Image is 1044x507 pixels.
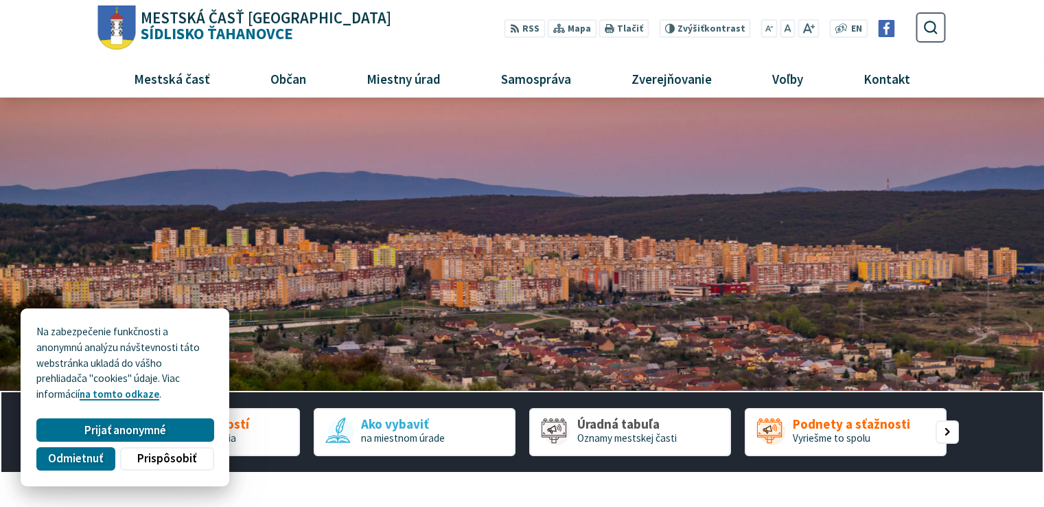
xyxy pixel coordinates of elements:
[745,408,947,456] div: 4 / 5
[548,19,596,38] a: Mapa
[617,23,643,34] span: Tlačiť
[245,60,331,97] a: Občan
[137,451,196,466] span: Prispôsobiť
[839,60,936,97] a: Kontakt
[568,22,591,36] span: Mapa
[36,418,213,442] button: Prijať anonymné
[265,60,311,97] span: Občan
[108,60,235,97] a: Mestská časť
[607,60,737,97] a: Zverejňovanie
[793,431,870,444] span: Vyriešme to spolu
[780,19,795,38] button: Nastaviť pôvodnú veľkosť písma
[361,417,445,431] span: Ako vybaviť
[136,10,392,42] h1: Sídlisko Ťahanovce
[98,5,136,50] img: Prejsť na domovskú stránku
[361,60,445,97] span: Miestny úrad
[529,408,731,456] a: Úradná tabuľa Oznamy mestskej časti
[747,60,828,97] a: Voľby
[80,387,159,401] a: na tomto odkaze
[141,10,391,26] span: Mestská časť [GEOGRAPHIC_DATA]
[361,431,445,444] span: na miestnom úrade
[577,417,677,431] span: Úradná tabuľa
[626,60,717,97] span: Zverejňovanie
[128,60,215,97] span: Mestská časť
[84,423,166,438] span: Prijať anonymné
[36,447,115,471] button: Odmietnuť
[793,417,910,431] span: Podnety a sťažnosti
[504,19,545,38] a: RSS
[659,19,750,38] button: Zvýšiťkontrast
[496,60,576,97] span: Samospráva
[577,431,677,444] span: Oznamy mestskej časti
[341,60,465,97] a: Miestny úrad
[120,447,213,471] button: Prispôsobiť
[798,19,819,38] button: Zväčšiť veľkosť písma
[36,324,213,403] p: Na zabezpečenie funkčnosti a anonymnú analýzu návštevnosti táto webstránka ukladá do vášho prehli...
[98,5,391,50] a: Logo Sídlisko Ťahanovce, prejsť na domovskú stránku.
[314,408,515,456] a: Ako vybaviť na miestnom úrade
[48,451,103,466] span: Odmietnuť
[745,408,947,456] a: Podnety a sťažnosti Vyriešme to spolu
[677,23,745,34] span: kontrast
[851,22,862,36] span: EN
[761,19,778,38] button: Zmenšiť veľkosť písma
[522,22,540,36] span: RSS
[529,408,731,456] div: 3 / 5
[314,408,515,456] div: 2 / 5
[767,60,809,97] span: Voľby
[878,20,895,37] img: Prejsť na Facebook stránku
[599,19,649,38] button: Tlačiť
[859,60,916,97] span: Kontakt
[476,60,596,97] a: Samospráva
[848,22,866,36] a: EN
[936,420,959,444] div: Nasledujúci slajd
[677,23,704,34] span: Zvýšiť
